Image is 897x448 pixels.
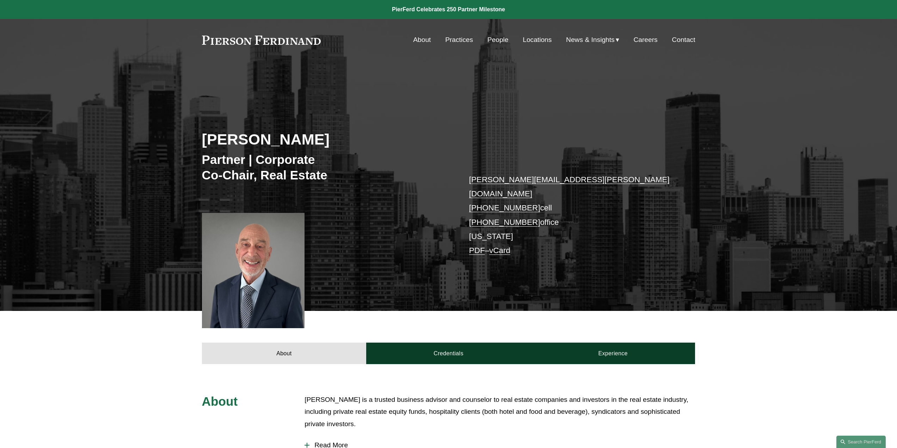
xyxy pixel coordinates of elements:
a: [PHONE_NUMBER] [469,203,540,212]
a: About [413,33,431,47]
h2: [PERSON_NAME] [202,130,449,148]
a: Contact [672,33,695,47]
p: cell office [US_STATE] – [469,173,675,258]
a: People [487,33,509,47]
span: News & Insights [566,34,615,46]
a: Practices [445,33,473,47]
a: vCard [489,246,510,255]
h3: Partner | Corporate Co-Chair, Real Estate [202,152,449,183]
a: Careers [633,33,657,47]
a: [PHONE_NUMBER] [469,218,540,227]
a: PDF [469,246,485,255]
a: Credentials [366,343,531,364]
a: About [202,343,367,364]
a: folder dropdown [566,33,619,47]
a: [PERSON_NAME][EMAIL_ADDRESS][PERSON_NAME][DOMAIN_NAME] [469,175,670,198]
a: Search this site [836,436,886,448]
a: Locations [523,33,552,47]
p: [PERSON_NAME] is a trusted business advisor and counselor to real estate companies and investors ... [305,394,695,430]
span: About [202,394,238,408]
a: Experience [531,343,695,364]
